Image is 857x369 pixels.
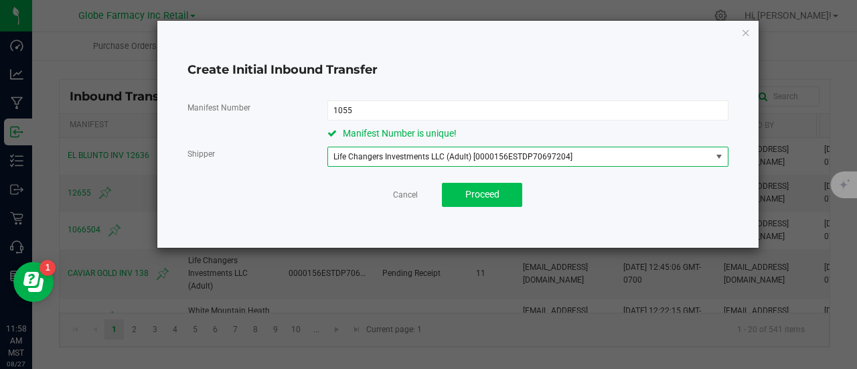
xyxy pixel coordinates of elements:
[465,189,499,200] span: Proceed
[343,128,457,139] span: Manifest Number is unique!
[187,103,250,113] span: Manifest Number
[187,62,378,77] span: Create Initial Inbound Transfer
[393,190,418,201] a: Cancel
[442,183,522,207] button: Proceed
[187,149,215,159] span: Shipper
[13,262,54,302] iframe: Resource center
[40,260,56,276] iframe: Resource center unread badge
[333,152,572,161] span: Life Changers Investments LLC (Adult) [0000156ESTDP70697204]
